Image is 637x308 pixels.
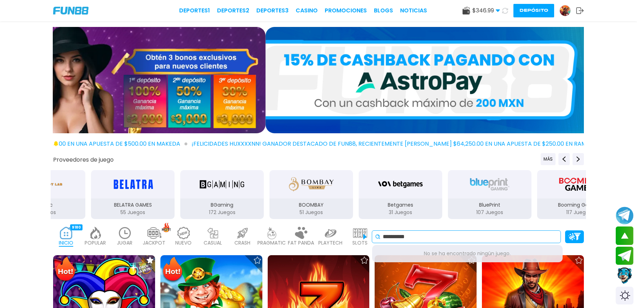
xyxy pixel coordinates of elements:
[91,201,175,209] p: BELATRA GAMES
[616,267,633,285] button: Contact customer service
[177,227,191,239] img: new_light.webp
[467,174,512,194] img: BluePrint
[118,227,132,239] img: recent_light.webp
[616,206,633,225] button: Join telegram channel
[147,227,161,239] img: jackpot_light.webp
[162,223,171,232] img: hot
[192,140,603,148] span: ¡FELICIDADES huxxxxnn! GANADOR DESTACADO DE FUN88, RECIENTEMENTE [PERSON_NAME] $64,250.00 EN UNA ...
[324,227,338,239] img: playtech_light.webp
[356,169,445,220] button: Betgames
[353,227,367,239] img: slots_light.webp
[534,169,624,220] button: Booming Games
[179,6,210,15] a: Deportes1
[176,239,192,247] p: NUEVO
[359,201,442,209] p: Betgames
[256,6,289,15] a: Deportes3
[513,4,554,17] button: Depósito
[234,239,250,247] p: CRASH
[288,239,314,247] p: FAT PANDA
[70,224,83,230] div: 9180
[180,209,264,216] p: 172 Juegos
[359,209,442,216] p: 31 Juegos
[177,169,267,220] button: BGaming
[110,174,155,194] img: BELATRA GAMES
[289,174,334,194] img: BOOMBAY
[161,256,184,284] img: Hot
[560,5,570,16] img: Avatar
[296,6,318,15] a: CASINO
[117,239,133,247] p: JUGAR
[89,227,103,239] img: popular_light.webp
[59,239,73,247] p: INICIO
[206,227,220,239] img: casual_light.webp
[258,239,286,247] p: PRAGMATIC
[235,227,250,239] img: crash_light.webp
[269,201,353,209] p: BOOMBAY
[448,209,531,216] p: 107 Juegos
[556,174,601,194] img: Booming Games
[53,7,89,15] img: Company Logo
[59,227,73,239] img: home_active.webp
[269,209,353,216] p: 51 Juegos
[180,201,264,209] p: BGaming
[265,227,279,239] img: pragmatic_light.webp
[616,287,633,304] div: Switch theme
[267,169,356,220] button: BOOMBAY
[319,239,343,247] p: PLAYTECH
[294,227,308,239] img: fat_panda_light.webp
[378,174,423,194] img: Betgames
[616,247,633,265] button: Join telegram
[54,256,77,284] img: Hot
[91,209,175,216] p: 55 Juegos
[541,153,556,165] button: Previous providers
[559,5,576,16] a: Avatar
[325,6,367,15] a: Promociones
[374,6,393,15] a: BLOGS
[568,233,581,240] img: Platform Filter
[85,239,106,247] p: POPULAR
[573,153,584,165] button: Next providers
[143,239,166,247] p: JACKPOT
[352,239,368,247] p: SLOTS
[537,201,621,209] p: Booming Games
[200,174,244,194] img: BGaming
[204,239,222,247] p: CASUAL
[376,250,558,257] p: No se ha encontrado ningún juego.
[558,153,570,165] button: Previous providers
[616,226,633,245] button: scroll up
[445,169,534,220] button: BluePrint
[88,169,177,220] button: BELATRA GAMES
[537,209,621,216] p: 117 Juegos
[53,156,114,163] button: Proveedores de juego
[472,6,500,15] span: $ 346.99
[217,6,249,15] a: Deportes2
[400,6,427,15] a: NOTICIAS
[448,201,531,209] p: BluePrint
